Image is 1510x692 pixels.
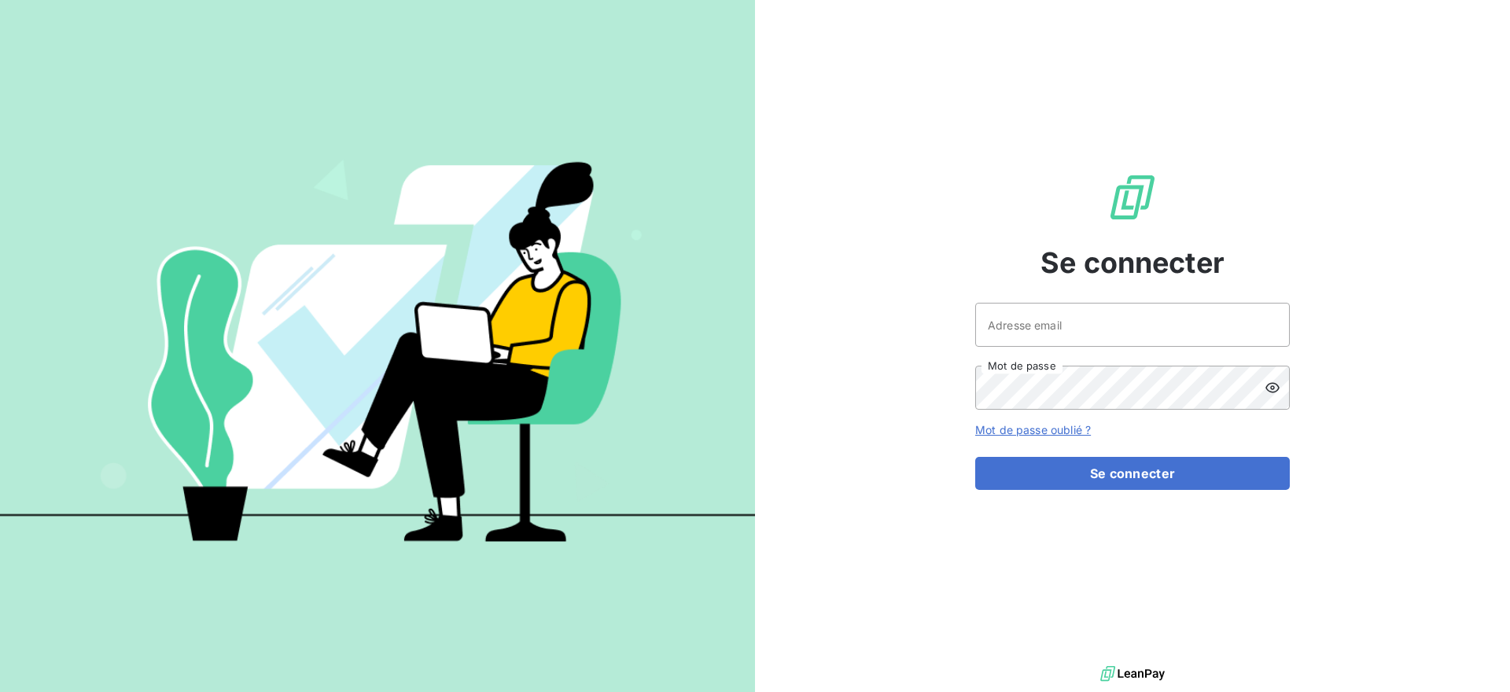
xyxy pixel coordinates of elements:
input: placeholder [975,303,1290,347]
button: Se connecter [975,457,1290,490]
img: Logo LeanPay [1107,172,1158,223]
img: logo [1100,662,1165,686]
span: Se connecter [1040,241,1225,284]
a: Mot de passe oublié ? [975,423,1091,436]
